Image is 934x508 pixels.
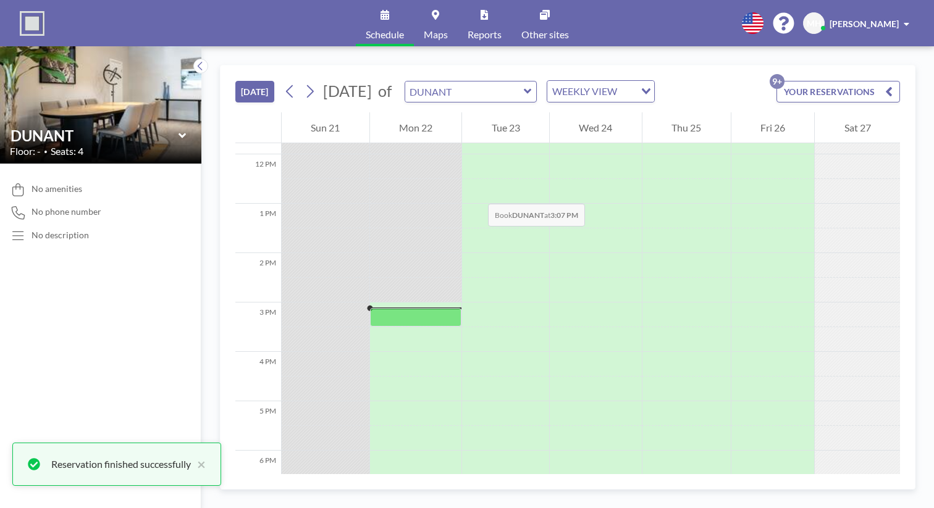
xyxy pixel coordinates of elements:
[424,30,448,40] span: Maps
[521,30,569,40] span: Other sites
[807,18,822,29] span: MH
[462,112,549,143] div: Tue 23
[550,210,578,220] b: 3:07 PM
[378,81,392,101] span: of
[550,83,620,99] span: WEEKLY VIEW
[366,30,404,40] span: Schedule
[468,30,502,40] span: Reports
[770,74,785,89] p: 9+
[547,81,654,102] div: Search for option
[830,19,899,29] span: [PERSON_NAME]
[235,302,281,352] div: 3 PM
[323,81,372,100] span: [DATE]
[621,83,634,99] input: Search for option
[20,11,44,36] img: organization-logo
[815,112,900,143] div: Sat 27
[51,457,191,472] div: Reservation finished successfully
[776,81,900,102] button: YOUR RESERVATIONS9+
[235,451,281,500] div: 6 PM
[32,230,89,241] div: No description
[642,112,731,143] div: Thu 25
[370,112,462,143] div: Mon 22
[550,112,642,143] div: Wed 24
[10,145,41,157] span: Floor: -
[235,81,274,102] button: [DATE]
[44,148,48,156] span: •
[488,204,585,227] span: Book at
[282,112,369,143] div: Sun 21
[32,183,82,194] span: No amenities
[235,204,281,253] div: 1 PM
[51,145,83,157] span: Seats: 4
[731,112,815,143] div: Fri 26
[235,401,281,451] div: 5 PM
[235,154,281,204] div: 12 PM
[32,206,101,217] span: No phone number
[405,81,524,102] input: DUNANT
[235,352,281,401] div: 4 PM
[512,210,544,220] b: DUNANT
[191,457,206,472] button: close
[11,127,179,144] input: DUNANT
[235,253,281,302] div: 2 PM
